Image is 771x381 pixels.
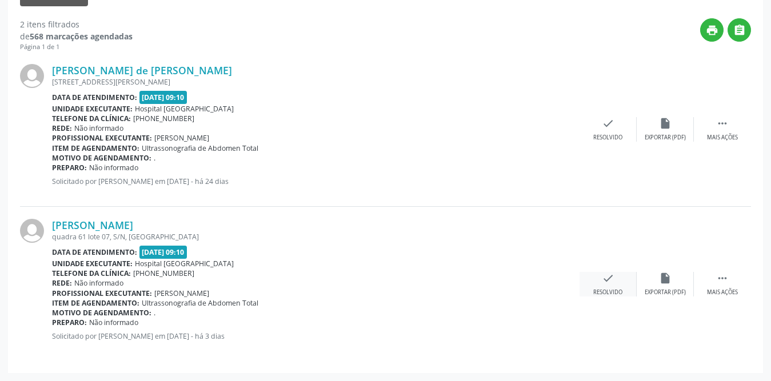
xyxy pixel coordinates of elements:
[20,30,133,42] div: de
[733,24,746,37] i: 
[645,134,686,142] div: Exportar (PDF)
[74,278,123,288] span: Não informado
[706,24,718,37] i: print
[20,42,133,52] div: Página 1 de 1
[52,93,137,102] b: Data de atendimento:
[645,288,686,296] div: Exportar (PDF)
[154,153,155,163] span: .
[52,232,580,242] div: quadra 61 lote 07, S/N, [GEOGRAPHIC_DATA]
[52,278,72,288] b: Rede:
[52,219,133,231] a: [PERSON_NAME]
[142,298,258,308] span: Ultrassonografia de Abdomen Total
[133,114,194,123] span: [PHONE_NUMBER]
[142,143,258,153] span: Ultrassonografia de Abdomen Total
[20,64,44,88] img: img
[89,318,138,327] span: Não informado
[716,117,729,130] i: 
[52,259,133,268] b: Unidade executante:
[52,104,133,114] b: Unidade executante:
[89,163,138,173] span: Não informado
[52,133,152,143] b: Profissional executante:
[74,123,123,133] span: Não informado
[133,268,194,278] span: [PHONE_NUMBER]
[593,134,622,142] div: Resolvido
[52,177,580,186] p: Solicitado por [PERSON_NAME] em [DATE] - há 24 dias
[20,219,44,243] img: img
[728,18,751,42] button: 
[154,288,209,298] span: [PERSON_NAME]
[659,117,672,130] i: insert_drive_file
[659,272,672,284] i: insert_drive_file
[135,104,234,114] span: Hospital [GEOGRAPHIC_DATA]
[700,18,724,42] button: print
[52,77,580,87] div: [STREET_ADDRESS][PERSON_NAME]
[20,18,133,30] div: 2 itens filtrados
[52,247,137,257] b: Data de atendimento:
[52,331,580,341] p: Solicitado por [PERSON_NAME] em [DATE] - há 3 dias
[154,133,209,143] span: [PERSON_NAME]
[154,308,155,318] span: .
[52,143,139,153] b: Item de agendamento:
[52,153,151,163] b: Motivo de agendamento:
[52,64,232,77] a: [PERSON_NAME] de [PERSON_NAME]
[52,123,72,133] b: Rede:
[135,259,234,268] span: Hospital [GEOGRAPHIC_DATA]
[52,298,139,308] b: Item de agendamento:
[52,318,87,327] b: Preparo:
[602,272,614,284] i: check
[707,134,738,142] div: Mais ações
[52,308,151,318] b: Motivo de agendamento:
[52,288,152,298] b: Profissional executante:
[139,91,187,104] span: [DATE] 09:10
[707,288,738,296] div: Mais ações
[602,117,614,130] i: check
[52,268,131,278] b: Telefone da clínica:
[52,163,87,173] b: Preparo:
[30,31,133,42] strong: 568 marcações agendadas
[716,272,729,284] i: 
[593,288,622,296] div: Resolvido
[52,114,131,123] b: Telefone da clínica:
[139,246,187,259] span: [DATE] 09:10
